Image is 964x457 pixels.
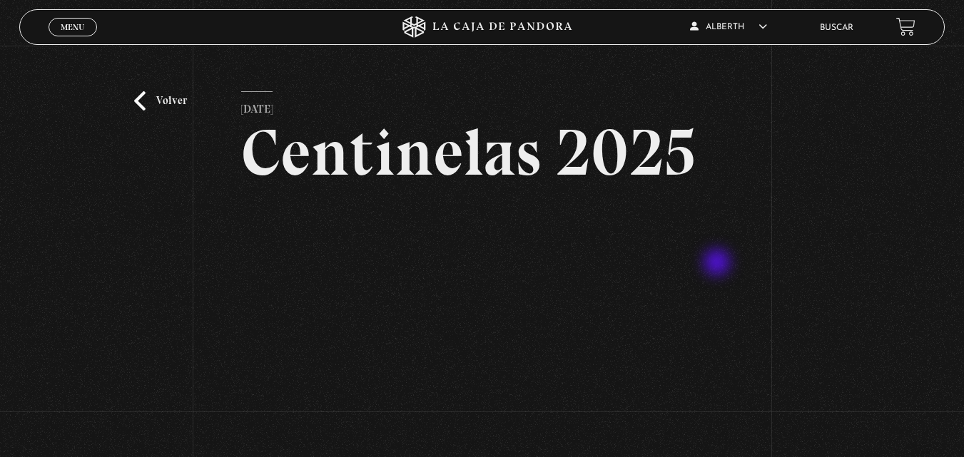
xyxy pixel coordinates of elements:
a: Buscar [820,24,853,32]
span: Menu [61,23,84,31]
span: Alberth [690,23,767,31]
a: Volver [134,91,187,111]
p: [DATE] [241,91,273,120]
a: View your shopping cart [896,17,915,36]
span: Cerrar [56,35,89,45]
h2: Centinelas 2025 [241,120,722,185]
